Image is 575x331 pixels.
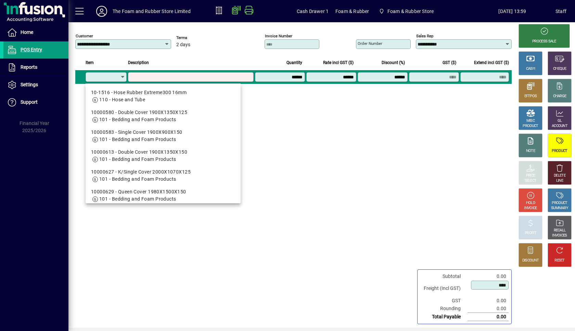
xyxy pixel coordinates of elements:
[468,313,509,321] td: 0.00
[376,5,436,17] span: Foam & Rubber Store
[76,34,93,38] mat-label: Customer
[99,97,145,102] span: 110 - Hose and Tube
[91,149,235,156] div: 10000613 - Double Cover 1900X1350X150
[91,168,235,176] div: 10000627 - K/Single Cover 2000X1070X125
[99,156,176,162] span: 101 - Bedding and Foam Products
[553,66,566,72] div: CHEQUE
[526,149,535,154] div: NOTE
[91,89,235,96] div: 10-1516 - Hose Rubber Extreme300 16mm
[86,106,241,126] mat-option: 10000580 - Double Cover 1900X1350X125
[3,94,68,111] a: Support
[128,59,149,66] span: Description
[86,166,241,186] mat-option: 10000627 - K/Single Cover 2000X1070X125
[552,124,567,129] div: ACCOUNT
[99,176,176,182] span: 101 - Bedding and Foam Products
[91,109,235,116] div: 10000580 - Double Cover 1900X1350X125
[323,59,354,66] span: Rate incl GST ($)
[443,59,456,66] span: GST ($)
[99,117,176,122] span: 101 - Bedding and Foam Products
[552,149,567,154] div: PRODUCT
[91,188,235,195] div: 10000629 - Queen Cover 1980X1500X150
[286,59,302,66] span: Quantity
[420,272,468,280] td: Subtotal
[525,231,536,236] div: PROFIT
[420,305,468,313] td: Rounding
[526,201,535,206] div: HOLD
[91,5,113,17] button: Profile
[3,59,68,76] a: Reports
[3,76,68,93] a: Settings
[113,6,191,17] div: The Foam and Rubber Store Limited
[526,118,535,124] div: MISC
[21,29,33,35] span: Home
[21,47,42,52] span: POS Entry
[420,313,468,321] td: Total Payable
[554,258,565,263] div: RESET
[335,6,369,17] span: Foam & Rubber
[552,201,567,206] div: PRODUCT
[554,228,566,233] div: RECALL
[555,6,566,17] div: Staff
[532,39,556,44] div: PROCESS SALE
[86,146,241,166] mat-option: 10000613 - Double Cover 1900X1350X150
[523,124,538,129] div: PRODUCT
[474,59,509,66] span: Extend incl GST ($)
[558,118,562,124] div: GL
[21,64,37,70] span: Reports
[551,206,568,211] div: SUMMARY
[553,94,566,99] div: CHARGE
[99,137,176,142] span: 101 - Bedding and Foam Products
[524,94,537,99] div: EFTPOS
[524,206,537,211] div: INVOICE
[382,59,405,66] span: Discount (%)
[522,258,539,263] div: DISCOUNT
[86,86,241,106] mat-option: 10-1516 - Hose Rubber Extreme300 16mm
[469,6,555,17] span: [DATE] 13:59
[554,173,565,178] div: DELETE
[468,297,509,305] td: 0.00
[176,36,217,40] span: Terms
[86,126,241,146] mat-option: 10000583 - Single Cover 1900X900X150
[387,6,434,17] span: Foam & Rubber Store
[91,129,235,136] div: 10000583 - Single Cover 1900X900X150
[21,82,38,87] span: Settings
[526,173,535,178] div: PRICE
[86,186,241,205] mat-option: 10000629 - Queen Cover 1980X1500X150
[468,272,509,280] td: 0.00
[3,24,68,41] a: Home
[176,42,190,48] span: 2 days
[265,34,292,38] mat-label: Invoice number
[358,41,382,46] mat-label: Order number
[297,6,329,17] span: Cash Drawer 1
[99,196,176,202] span: 101 - Bedding and Foam Products
[416,34,433,38] mat-label: Sales rep
[21,99,38,105] span: Support
[420,280,468,297] td: Freight (Incl GST)
[526,66,535,72] div: CASH
[86,59,94,66] span: Item
[420,297,468,305] td: GST
[468,305,509,313] td: 0.00
[556,178,563,183] div: LINE
[525,178,537,183] div: SELECT
[552,233,567,238] div: INVOICES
